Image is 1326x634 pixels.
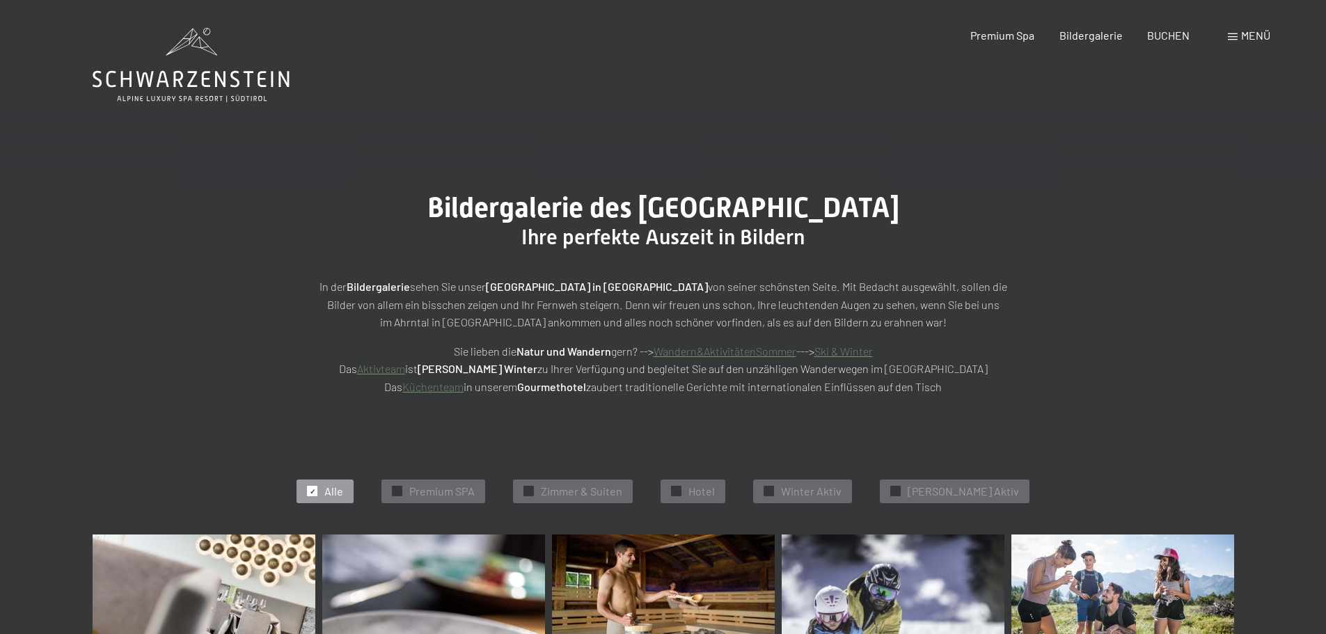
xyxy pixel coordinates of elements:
strong: Natur und Wandern [516,344,611,358]
span: Zimmer & Suiten [541,484,622,499]
a: Ski & Winter [814,344,873,358]
strong: [PERSON_NAME] Winter [418,362,537,375]
span: Menü [1241,29,1270,42]
a: Küchenteam [402,380,464,393]
span: Alle [324,484,343,499]
a: Wandern&AktivitätenSommer [654,344,796,358]
span: ✓ [766,486,772,496]
span: ✓ [310,486,315,496]
span: Bildergalerie des [GEOGRAPHIC_DATA] [427,191,899,224]
a: BUCHEN [1147,29,1190,42]
span: [PERSON_NAME] Aktiv [908,484,1019,499]
span: ✓ [893,486,899,496]
a: Premium Spa [970,29,1034,42]
span: Hotel [688,484,715,499]
p: In der sehen Sie unser von seiner schönsten Seite. Mit Bedacht ausgewählt, sollen die Bilder von ... [315,278,1011,331]
span: Winter Aktiv [781,484,842,499]
span: ✓ [674,486,679,496]
a: Aktivteam [357,362,405,375]
strong: [GEOGRAPHIC_DATA] in [GEOGRAPHIC_DATA] [486,280,708,293]
strong: Gourmethotel [517,380,586,393]
span: ✓ [526,486,532,496]
span: Premium SPA [409,484,475,499]
p: Sie lieben die gern? --> ---> Das ist zu Ihrer Verfügung und begleitet Sie auf den unzähligen Wan... [315,342,1011,396]
span: ✓ [395,486,400,496]
a: Bildergalerie [1059,29,1123,42]
span: Ihre perfekte Auszeit in Bildern [521,225,805,249]
strong: Bildergalerie [347,280,410,293]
